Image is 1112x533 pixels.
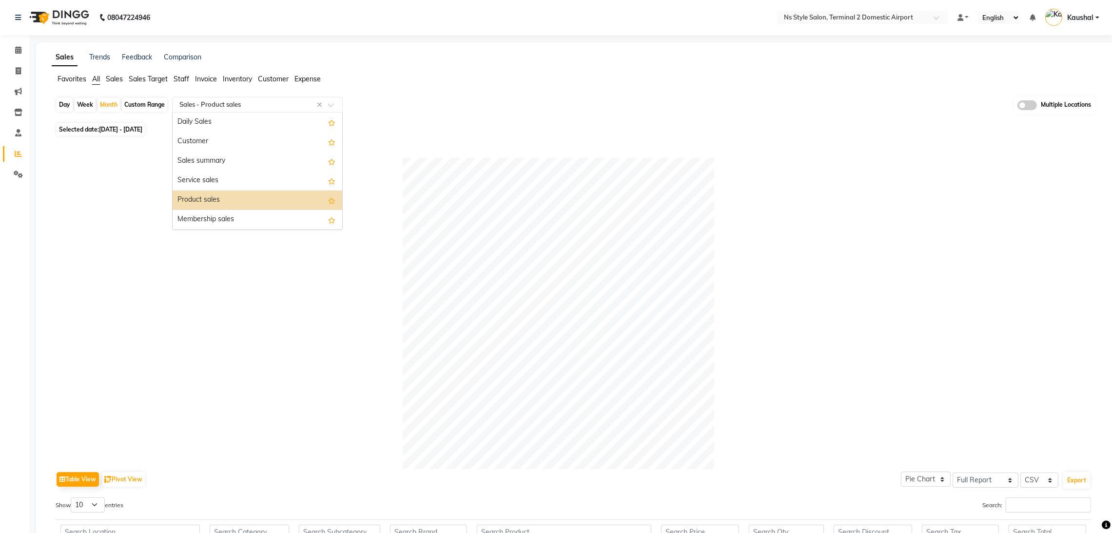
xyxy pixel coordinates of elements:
span: Sales [106,75,123,83]
span: Add this report to Favorites List [328,175,335,187]
b: 08047224946 [107,4,150,31]
span: Staff [174,75,189,83]
span: [DATE] - [DATE] [99,126,142,133]
div: Daily Sales [173,113,342,132]
a: Trends [89,53,110,61]
span: Multiple Locations [1041,100,1091,110]
span: Customer [258,75,289,83]
span: Favorites [58,75,86,83]
span: Inventory [223,75,252,83]
select: Showentries [71,497,105,513]
div: Month [98,98,120,112]
label: Search: [982,497,1091,513]
div: Product sales [173,190,342,210]
button: Table View [57,472,99,487]
a: Comparison [164,53,201,61]
span: Expense [294,75,321,83]
span: All [92,75,100,83]
span: Invoice [195,75,217,83]
span: Sales Target [129,75,168,83]
span: Selected date: [57,123,145,135]
div: Service sales [173,171,342,190]
div: Membership sales [173,210,342,229]
span: Add this report to Favorites List [328,194,335,206]
ng-dropdown-panel: Options list [172,112,343,230]
a: Feedback [122,53,152,61]
button: Pivot View [102,472,145,487]
span: Add this report to Favorites List [328,214,335,226]
span: Clear all [317,100,325,110]
span: Kaushal [1067,13,1093,23]
span: Add this report to Favorites List [328,116,335,128]
input: Search: [1006,497,1091,513]
div: Custom Range [122,98,167,112]
span: Add this report to Favorites List [328,136,335,148]
span: Add this report to Favorites List [328,155,335,167]
img: pivot.png [104,476,112,483]
div: Customer [173,132,342,152]
div: Day [57,98,73,112]
button: Export [1063,472,1090,489]
div: Sales summary [173,152,342,171]
div: Week [75,98,96,112]
a: Sales [52,49,78,66]
img: logo [25,4,92,31]
img: Kaushal [1045,9,1062,26]
label: Show entries [56,497,123,513]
